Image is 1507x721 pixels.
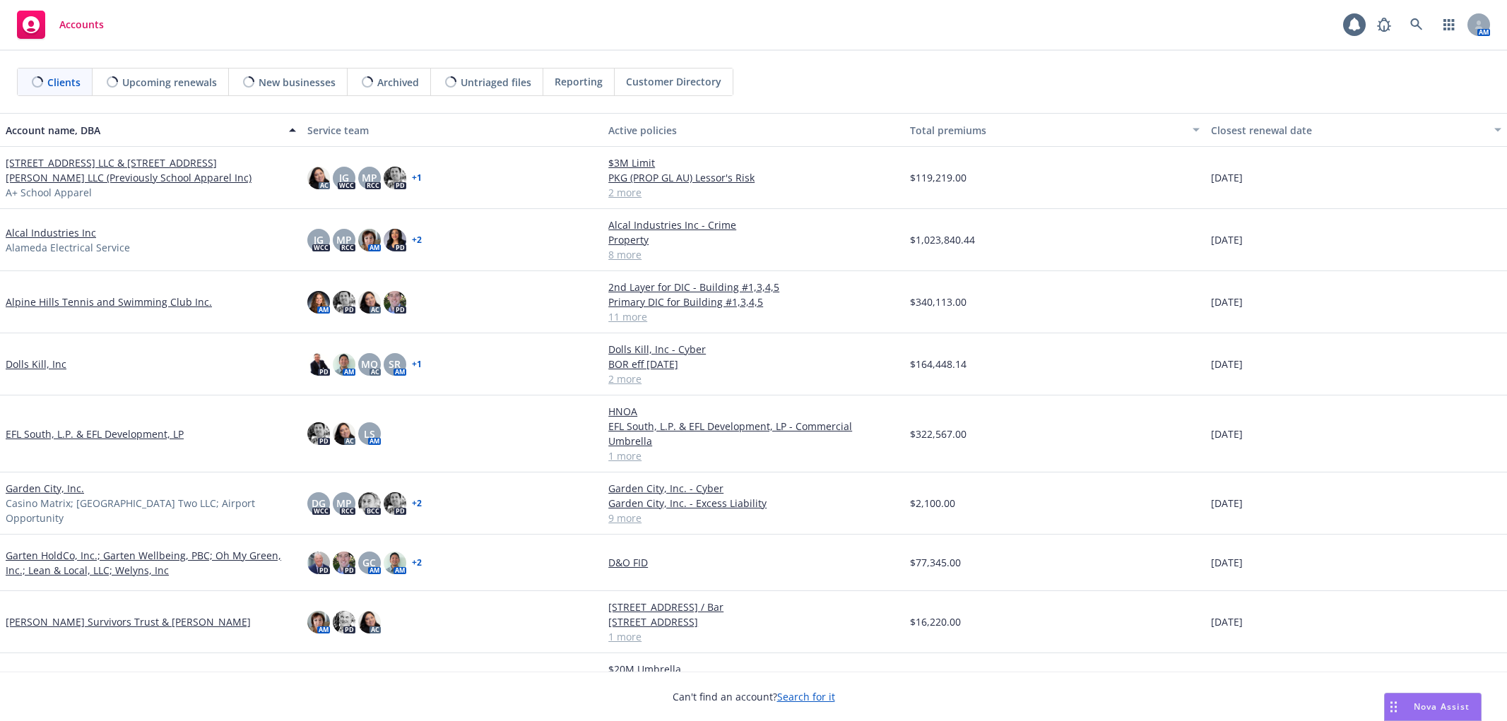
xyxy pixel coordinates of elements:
[608,218,899,232] a: Alcal Industries Inc - Crime
[412,236,422,244] a: + 2
[904,113,1206,147] button: Total premiums
[361,357,378,371] span: MQ
[1211,427,1243,441] span: [DATE]
[384,167,406,189] img: photo
[302,113,603,147] button: Service team
[1384,693,1482,721] button: Nova Assist
[608,662,899,677] a: $20M Umbrella
[1211,170,1243,185] span: [DATE]
[358,229,381,251] img: photo
[608,357,899,371] a: BOR eff [DATE]
[608,232,899,247] a: Property
[1211,232,1243,247] span: [DATE]
[608,185,899,200] a: 2 more
[910,614,961,629] span: $16,220.00
[384,552,406,574] img: photo
[358,611,381,633] img: photo
[333,353,355,376] img: photo
[6,614,251,629] a: [PERSON_NAME] Survivors Trust & [PERSON_NAME]
[6,548,296,578] a: Garten HoldCo, Inc.; Garten Wellbeing, PBC; Oh My Green, Inc.; Lean & Local, LLC; Welyns, Inc
[122,75,217,90] span: Upcoming renewals
[377,75,419,90] span: Archived
[333,552,355,574] img: photo
[6,481,84,496] a: Garden City, Inc.
[1211,357,1243,371] span: [DATE]
[608,511,899,525] a: 9 more
[307,611,330,633] img: photo
[910,232,975,247] span: $1,023,840.44
[384,291,406,314] img: photo
[6,357,66,371] a: Dolls Kill, Inc
[11,5,110,44] a: Accounts
[608,280,899,294] a: 2nd Layer for DIC - Building #1,3,4,5
[603,113,904,147] button: Active policies
[1370,11,1398,39] a: Report a Bug
[314,232,324,247] span: JG
[412,499,422,508] a: + 2
[412,360,422,369] a: + 1
[59,19,104,30] span: Accounts
[312,496,326,511] span: DG
[608,155,899,170] a: $3M Limit
[1211,496,1243,511] span: [DATE]
[336,232,352,247] span: MP
[307,422,330,445] img: photo
[608,309,899,324] a: 11 more
[307,167,330,189] img: photo
[364,427,375,441] span: LS
[6,155,296,185] a: [STREET_ADDRESS] LLC & [STREET_ADDRESS][PERSON_NAME] LLC (Previously School Apparel Inc)
[626,74,721,89] span: Customer Directory
[910,170,967,185] span: $119,219.00
[1211,123,1486,138] div: Closest renewal date
[608,342,899,357] a: Dolls Kill, Inc - Cyber
[1414,701,1470,713] span: Nova Assist
[608,371,899,386] a: 2 more
[608,419,899,448] a: EFL South, L.P. & EFL Development, LP - Commercial Umbrella
[362,555,376,570] span: GC
[1205,113,1507,147] button: Closest renewal date
[1211,294,1243,309] span: [DATE]
[673,689,835,704] span: Can't find an account?
[6,240,130,255] span: Alameda Electrical Service
[259,75,336,90] span: New businesses
[336,496,352,511] span: MP
[608,600,899,614] a: [STREET_ADDRESS] / Bar
[384,492,406,515] img: photo
[608,481,899,496] a: Garden City, Inc. - Cyber
[608,555,899,570] a: D&O FID
[910,555,961,570] span: $77,345.00
[47,75,81,90] span: Clients
[339,170,349,185] span: JG
[1211,555,1243,570] span: [DATE]
[608,448,899,463] a: 1 more
[608,123,899,138] div: Active policies
[555,74,603,89] span: Reporting
[412,559,422,567] a: + 2
[412,174,422,182] a: + 1
[358,492,381,515] img: photo
[608,629,899,644] a: 1 more
[6,294,212,309] a: Alpine Hills Tennis and Swimming Club Inc.
[608,294,899,309] a: Primary DIC for Building #1,3,4,5
[6,427,184,441] a: EFL South, L.P. & EFL Development, LP
[333,291,355,314] img: photo
[608,247,899,262] a: 8 more
[1402,11,1431,39] a: Search
[6,185,92,200] span: A+ School Apparel
[307,552,330,574] img: photo
[384,229,406,251] img: photo
[333,422,355,445] img: photo
[910,427,967,441] span: $322,567.00
[307,353,330,376] img: photo
[1435,11,1463,39] a: Switch app
[608,614,899,629] a: [STREET_ADDRESS]
[1385,693,1402,720] div: Drag to move
[358,291,381,314] img: photo
[6,123,280,138] div: Account name, DBA
[333,611,355,633] img: photo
